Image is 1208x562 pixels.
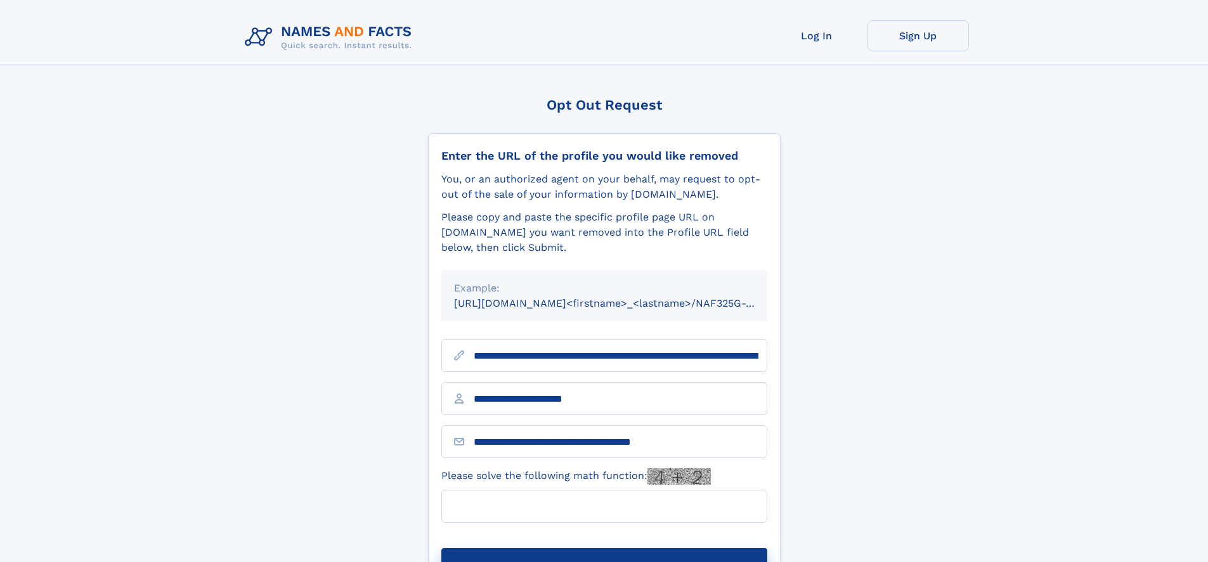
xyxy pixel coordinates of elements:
a: Log In [766,20,867,51]
div: You, or an authorized agent on your behalf, may request to opt-out of the sale of your informatio... [441,172,767,202]
div: Example: [454,281,755,296]
a: Sign Up [867,20,969,51]
div: Opt Out Request [428,97,781,113]
img: Logo Names and Facts [240,20,422,54]
small: [URL][DOMAIN_NAME]<firstname>_<lastname>/NAF325G-xxxxxxxx [454,297,791,309]
div: Enter the URL of the profile you would like removed [441,149,767,163]
label: Please solve the following math function: [441,468,711,485]
div: Please copy and paste the specific profile page URL on [DOMAIN_NAME] you want removed into the Pr... [441,210,767,255]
